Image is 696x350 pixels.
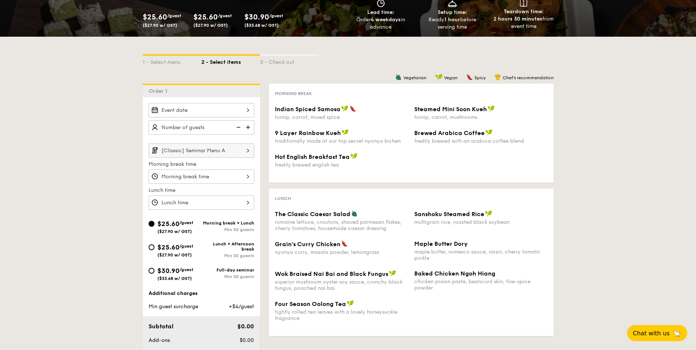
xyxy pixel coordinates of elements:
[244,13,269,22] span: $30.90
[275,309,408,321] div: tightly rolled tea leaves with a lovely honeysuckle fragrance
[269,13,283,18] span: /guest
[143,23,177,28] span: ($27.90 w/ GST)
[275,241,340,248] span: Grain's Curry Chicken
[157,229,192,234] span: ($27.90 w/ GST)
[149,221,154,227] input: $25.60/guest($27.90 w/ GST)Morning break + LunchMin 30 guests
[157,276,192,281] span: ($33.68 w/ GST)
[348,16,414,31] div: Order in advance
[240,337,254,343] span: $0.00
[350,153,358,160] img: icon-vegan.f8ff3823.svg
[275,270,388,277] span: Wok Braised Nai Bai and Black Fungus
[201,267,254,273] div: Full-day seminar
[201,220,254,226] div: Morning break + Lunch
[275,138,408,144] div: traditionally made at our top secret nyonya kichen
[275,249,408,255] div: nyonya curry, masala powder, lemongrass
[341,240,348,247] img: icon-spicy.37a8142b.svg
[149,103,254,117] input: Event date
[444,17,460,23] strong: 1 hour
[201,56,260,66] div: 2 - Select items
[414,130,485,136] span: Brewed Arabica Coffee
[495,74,501,80] img: icon-chef-hat.a58ddaea.svg
[444,75,458,80] span: Vegan
[149,196,254,210] input: Lunch time
[157,220,179,228] span: $25.60
[201,253,254,258] div: Min 30 guests
[504,8,544,15] span: Teardown time:
[347,300,354,307] img: icon-vegan.f8ff3823.svg
[179,244,193,249] span: /guest
[414,270,495,277] span: Baked Chicken Ngoh Hiang
[149,268,154,274] input: $30.90/guest($33.68 w/ GST)Full-day seminarMin 30 guests
[237,323,254,330] span: $0.00
[351,210,358,217] img: icon-vegetarian.fe4039eb.svg
[243,120,254,134] img: icon-add.58712e84.svg
[179,220,193,225] span: /guest
[414,106,487,113] span: Steamed Mini Soon Kueh
[438,9,467,15] span: Setup time:
[367,9,394,15] span: Lead time:
[419,16,485,31] div: Ready before serving time
[414,219,548,225] div: multigrain rice, roasted black soybean
[275,130,341,136] span: 9 Layer Rainbow Kueh
[435,74,442,80] img: icon-vegan.f8ff3823.svg
[491,15,557,30] div: from event time
[342,129,349,136] img: icon-vegan.f8ff3823.svg
[193,23,228,28] span: ($27.90 w/ GST)
[275,300,346,307] span: Four Season Oolong Tea
[149,161,254,168] label: Morning break time
[341,105,349,112] img: icon-vegan.f8ff3823.svg
[350,105,356,112] img: icon-spicy.37a8142b.svg
[488,105,495,112] img: icon-vegan.f8ff3823.svg
[167,13,181,18] span: /guest
[414,138,548,144] div: freshly brewed with an arabica coffee blend
[389,270,396,277] img: icon-vegan.f8ff3823.svg
[275,153,350,160] span: Hot English Breakfast Tea
[275,106,340,113] span: Indian Spiced Samosa
[275,279,408,291] div: superior mushroom oyster soy sauce, crunchy black fungus, poached nai bai
[149,169,254,184] input: Morning break time
[149,88,170,94] span: Order 1
[633,330,670,337] span: Chat with us
[414,114,548,120] div: turnip, carrot, mushrooms
[503,75,554,80] span: Chef's recommendation
[275,219,408,231] div: romaine lettuce, croutons, shaved parmesan flakes, cherry tomatoes, housemade caesar dressing
[474,75,486,80] span: Spicy
[275,196,291,201] span: Lunch
[627,325,687,341] button: Chat with us🦙
[149,244,154,250] input: $25.60/guest($27.90 w/ GST)Lunch + Afternoon breakMin 30 guests
[149,290,254,297] div: Additional charges
[485,129,493,136] img: icon-vegan.f8ff3823.svg
[201,241,254,252] div: Lunch + Afternoon break
[414,278,548,291] div: chicken prawn paste, beancurd skin, five-spice powder
[466,74,473,80] img: icon-spicy.37a8142b.svg
[229,303,254,310] span: +$4/guest
[201,227,254,232] div: Min 30 guests
[485,210,492,217] img: icon-vegan.f8ff3823.svg
[275,114,408,120] div: turnip, carrot, mixed spice
[414,211,484,218] span: Sanshoku Steamed Rice
[414,240,468,247] span: Maple Butter Dory
[149,120,254,135] input: Number of guests
[414,249,548,261] div: maple butter, romesco sauce, raisin, cherry tomato pickle
[193,13,218,22] span: $25.60
[218,13,232,18] span: /guest
[157,243,179,251] span: $25.60
[149,303,198,310] span: Min guest surcharge
[149,323,174,330] span: Subtotal
[157,267,179,275] span: $30.90
[232,120,243,134] img: icon-reduce.1d2dbef1.svg
[395,74,402,80] img: icon-vegetarian.fe4039eb.svg
[673,329,681,338] span: 🦙
[157,252,192,258] span: ($27.90 w/ GST)
[260,56,319,66] div: 3 - Check out
[143,56,201,66] div: 1 - Select menu
[244,23,279,28] span: ($33.68 w/ GST)
[242,143,254,157] img: icon-chevron-right.3c0dfbd6.svg
[143,13,167,22] span: $25.60
[371,17,401,23] strong: 4 weekdays
[149,337,170,343] span: Add-ons
[149,187,254,194] label: Lunch time
[403,75,426,80] span: Vegetarian
[275,91,312,96] span: Morning break
[493,16,542,22] strong: 2 hours 30 minutes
